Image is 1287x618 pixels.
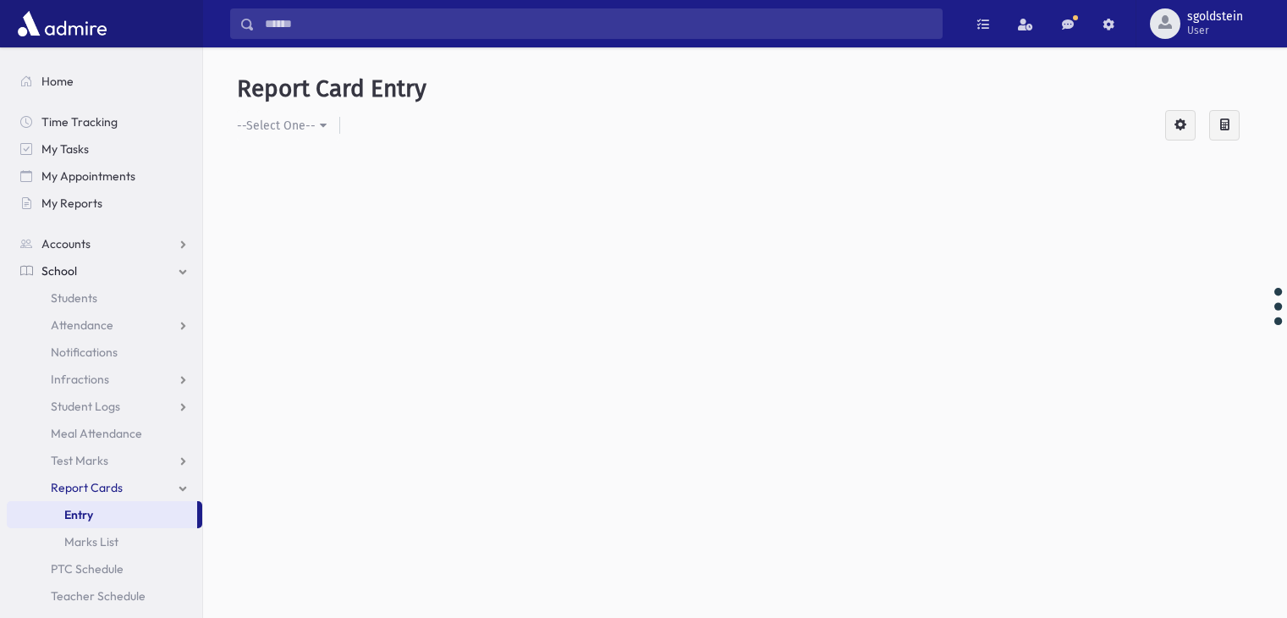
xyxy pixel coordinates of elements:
[7,190,202,217] a: My Reports
[41,141,89,157] span: My Tasks
[7,447,202,474] a: Test Marks
[51,399,120,414] span: Student Logs
[7,474,202,501] a: Report Cards
[7,501,197,528] a: Entry
[1187,10,1243,24] span: sgoldstein
[7,68,202,95] a: Home
[64,507,93,522] span: Entry
[7,257,202,284] a: School
[7,393,202,420] a: Student Logs
[51,290,97,306] span: Students
[7,339,202,366] a: Notifications
[51,480,123,495] span: Report Cards
[64,534,118,549] span: Marks List
[51,453,108,468] span: Test Marks
[51,426,142,441] span: Meal Attendance
[41,263,77,279] span: School
[7,528,202,555] a: Marks List
[255,8,942,39] input: Search
[41,236,91,251] span: Accounts
[7,230,202,257] a: Accounts
[7,163,202,190] a: My Appointments
[1187,24,1243,37] span: User
[41,196,102,211] span: My Reports
[51,372,109,387] span: Infractions
[7,135,202,163] a: My Tasks
[7,312,202,339] a: Attendance
[7,108,202,135] a: Time Tracking
[1209,110,1240,141] div: Calculate Averages
[7,555,202,582] a: PTC Schedule
[7,582,202,610] a: Teacher Schedule
[237,110,339,141] button: --Select One--
[7,284,202,312] a: Students
[51,345,118,360] span: Notifications
[51,561,124,577] span: PTC Schedule
[41,74,74,89] span: Home
[14,7,111,41] img: AdmirePro
[1165,110,1196,141] div: Configure
[7,420,202,447] a: Meal Attendance
[237,74,1253,103] h5: Report Card Entry
[51,588,146,604] span: Teacher Schedule
[41,168,135,184] span: My Appointments
[41,114,118,130] span: Time Tracking
[51,317,113,333] span: Attendance
[7,366,202,393] a: Infractions
[237,117,316,135] div: --Select One--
